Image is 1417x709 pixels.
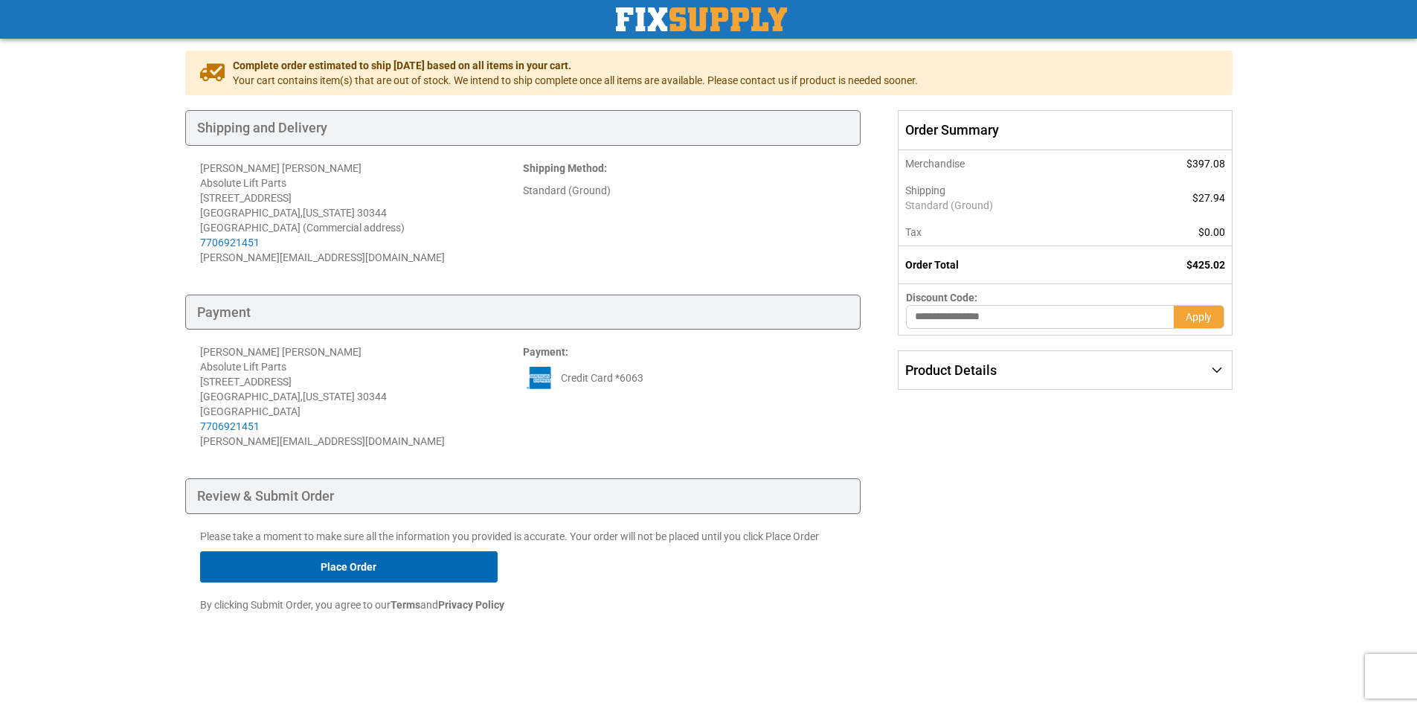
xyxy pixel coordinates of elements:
[200,344,523,434] div: [PERSON_NAME] [PERSON_NAME] Absolute Lift Parts [STREET_ADDRESS] [GEOGRAPHIC_DATA] , 30344 [GEOGR...
[303,391,355,402] span: [US_STATE]
[1192,192,1225,204] span: $27.94
[1186,311,1212,323] span: Apply
[905,185,945,196] span: Shipping
[1198,226,1225,238] span: $0.00
[523,162,607,174] strong: :
[523,367,846,389] div: Credit Card *6063
[906,292,977,304] span: Discount Code:
[185,478,861,514] div: Review & Submit Order
[523,162,604,174] span: Shipping Method
[898,110,1232,150] span: Order Summary
[200,161,523,265] address: [PERSON_NAME] [PERSON_NAME] Absolute Lift Parts [STREET_ADDRESS] [GEOGRAPHIC_DATA] , 30344 [GEOGR...
[200,597,846,612] p: By clicking Submit Order, you agree to our and
[438,599,504,611] strong: Privacy Policy
[616,7,787,31] img: Fix Industrial Supply
[200,251,445,263] span: [PERSON_NAME][EMAIL_ADDRESS][DOMAIN_NAME]
[200,551,498,583] button: Place Order
[233,73,918,88] span: Your cart contains item(s) that are out of stock. We intend to ship complete once all items are a...
[200,435,445,447] span: [PERSON_NAME][EMAIL_ADDRESS][DOMAIN_NAME]
[200,420,260,432] a: 7706921451
[616,7,787,31] a: store logo
[905,198,1110,213] span: Standard (Ground)
[905,259,959,271] strong: Order Total
[185,110,861,146] div: Shipping and Delivery
[200,529,846,544] p: Please take a moment to make sure all the information you provided is accurate. Your order will n...
[905,362,997,378] span: Product Details
[1186,259,1225,271] span: $425.02
[1174,305,1224,329] button: Apply
[303,207,355,219] span: [US_STATE]
[899,219,1118,246] th: Tax
[523,367,557,389] img: ae.png
[523,346,565,358] span: Payment
[391,599,420,611] strong: Terms
[523,346,568,358] strong: :
[233,58,918,73] span: Complete order estimated to ship [DATE] based on all items in your cart.
[899,150,1118,177] th: Merchandise
[200,237,260,248] a: 7706921451
[1186,158,1225,170] span: $397.08
[523,183,846,198] div: Standard (Ground)
[185,295,861,330] div: Payment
